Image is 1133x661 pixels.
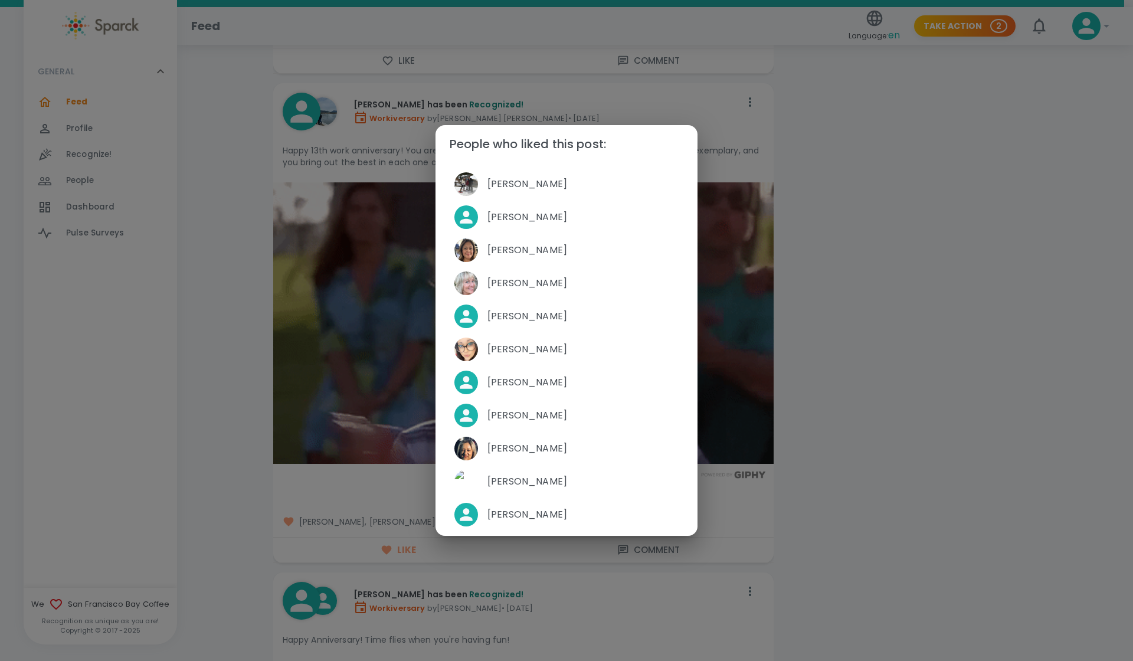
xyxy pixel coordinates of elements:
span: [PERSON_NAME] [487,309,679,323]
img: Picture of Linda Chock [454,271,478,295]
span: [PERSON_NAME] [487,177,679,191]
span: [PERSON_NAME] [487,342,679,356]
div: [PERSON_NAME] [445,498,688,531]
img: Picture of Favi Ruiz [454,338,478,361]
span: [PERSON_NAME] [487,508,679,522]
span: [PERSON_NAME] [487,276,679,290]
div: [PERSON_NAME] [445,201,688,234]
span: [PERSON_NAME] [487,243,679,257]
img: Picture of Brenda Jacome [454,238,478,262]
span: [PERSON_NAME] [487,475,679,489]
div: Picture of Favi Ruiz[PERSON_NAME] [445,333,688,366]
div: Picture of Brenda Jacome[PERSON_NAME] [445,234,688,267]
div: Picture of David Gutierrez[PERSON_NAME] [445,465,688,498]
div: Picture of Tania Roybal[PERSON_NAME] [445,168,688,201]
span: [PERSON_NAME] [487,441,679,456]
div: Picture of Linda Chock[PERSON_NAME] [445,267,688,300]
span: [PERSON_NAME] [487,408,679,423]
img: Picture of Monica Loncich [454,437,478,460]
span: [PERSON_NAME] [487,375,679,390]
div: [PERSON_NAME] [445,300,688,333]
div: Picture of Monica Loncich[PERSON_NAME] [445,432,688,465]
div: [PERSON_NAME] [445,399,688,432]
img: Picture of David Gutierrez [454,470,478,493]
div: [PERSON_NAME] [445,366,688,399]
span: [PERSON_NAME] [487,210,679,224]
h2: People who liked this post: [435,125,698,163]
img: Picture of Tania Roybal [454,172,478,196]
